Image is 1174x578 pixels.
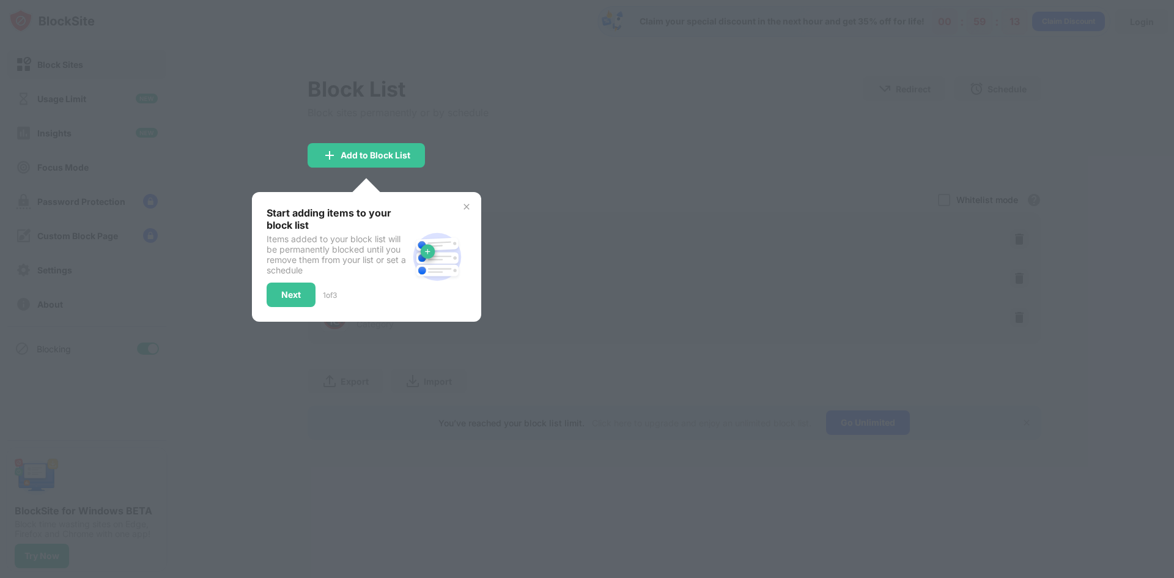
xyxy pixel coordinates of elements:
img: block-site.svg [408,228,467,286]
div: 1 of 3 [323,291,337,300]
div: Items added to your block list will be permanently blocked until you remove them from your list o... [267,234,408,275]
div: Start adding items to your block list [267,207,408,231]
div: Next [281,290,301,300]
img: x-button.svg [462,202,471,212]
div: Add to Block List [341,150,410,160]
